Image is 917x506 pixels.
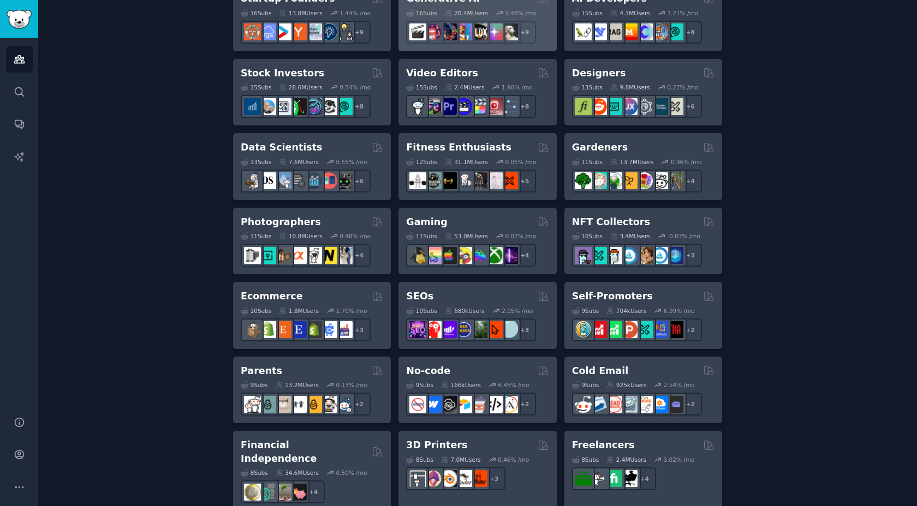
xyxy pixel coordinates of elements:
h2: Parents [241,364,282,378]
h2: Designers [572,67,626,80]
img: forhire [575,470,592,487]
img: datascience [259,172,276,189]
img: parentsofmultiples [320,396,337,413]
img: SingleParents [259,396,276,413]
div: + 4 [513,244,536,267]
div: 6.45 % /mo [498,381,529,389]
img: beyondthebump [275,396,291,413]
img: B2BSaaS [651,396,668,413]
img: Parents [336,396,353,413]
div: 15 Sub s [406,83,437,91]
div: 704k Users [606,307,646,315]
img: Etsy [275,321,291,338]
img: LeadGeneration [605,396,622,413]
h2: Gardeners [572,141,628,154]
div: + 2 [679,393,702,415]
div: 16 Sub s [241,9,271,17]
img: MistralAI [621,23,638,40]
div: 680k Users [445,307,485,315]
img: UXDesign [621,98,638,115]
div: 16 Sub s [406,9,437,17]
img: dalle2 [425,23,442,40]
div: 20.4M Users [445,9,488,17]
div: 15 Sub s [241,83,271,91]
img: FluxAI [471,23,487,40]
img: dividends [244,98,261,115]
img: shopify [259,321,276,338]
div: 13 Sub s [241,158,271,166]
img: GardenersWorld [666,172,683,189]
img: EntrepreneurRideAlong [244,23,261,40]
div: 11 Sub s [241,232,271,240]
div: 1.44 % /mo [340,9,371,17]
div: + 3 [679,244,702,267]
div: 15 Sub s [572,9,603,17]
img: DigitalItems [666,247,683,264]
img: alphaandbetausers [636,321,653,338]
img: vegetablegardening [575,172,592,189]
img: nocodelowcode [471,396,487,413]
div: 13 Sub s [572,83,603,91]
img: technicalanalysis [336,98,353,115]
div: + 4 [633,467,656,490]
div: 11 Sub s [572,158,603,166]
img: GummySearch logo [7,10,32,29]
div: + 9 [348,21,371,44]
img: deepdream [440,23,457,40]
img: NFTMarketplace [590,247,607,264]
div: 34.6M Users [276,469,319,477]
img: personaltraining [501,172,518,189]
div: + 9 [513,21,536,44]
div: 1.70 % /mo [336,307,367,315]
img: blender [440,470,457,487]
div: 3.02 % /mo [664,456,695,463]
img: fitness30plus [471,172,487,189]
img: AppIdeas [575,321,592,338]
img: 3Dmodeling [425,470,442,487]
h2: Cold Email [572,364,628,378]
img: flowers [636,172,653,189]
img: DeepSeek [590,23,607,40]
div: 12 Sub s [406,158,437,166]
div: + 4 [679,170,702,192]
img: userexperience [636,98,653,115]
img: MachineLearning [244,172,261,189]
div: 9.8M Users [610,83,650,91]
div: + 4 [348,244,371,267]
img: youtubepromotion [590,321,607,338]
div: 4.1M Users [610,9,650,17]
img: StocksAndTrading [305,98,322,115]
div: 2.05 % /mo [502,307,533,315]
img: ProductHunters [621,321,638,338]
div: 7.6M Users [279,158,319,166]
img: analog [244,247,261,264]
img: NoCodeMovement [486,396,503,413]
div: 13.7M Users [610,158,653,166]
div: 53.0M Users [445,232,488,240]
img: SavageGarden [605,172,622,189]
img: linux_gaming [409,247,426,264]
img: Emailmarketing [590,396,607,413]
div: + 3 [513,318,536,341]
div: 11 Sub s [406,232,437,240]
img: WeddingPhotography [336,247,353,264]
img: swingtrading [320,98,337,115]
div: + 2 [679,318,702,341]
img: OpenSeaNFT [621,247,638,264]
img: Rag [605,23,622,40]
img: postproduction [501,98,518,115]
img: ValueInvesting [259,98,276,115]
img: EtsySellers [290,321,307,338]
img: CozyGamers [425,247,442,264]
img: FinancialPlanning [259,484,276,501]
div: 0.27 % /mo [667,83,698,91]
img: OpenSourceAI [636,23,653,40]
div: 10 Sub s [572,232,603,240]
img: FixMyPrint [471,470,487,487]
h2: Ecommerce [241,290,303,303]
img: selfpromotion [605,321,622,338]
div: 10 Sub s [406,307,437,315]
img: indiehackers [305,23,322,40]
img: Freelancers [621,470,638,487]
div: + 3 [483,467,505,490]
